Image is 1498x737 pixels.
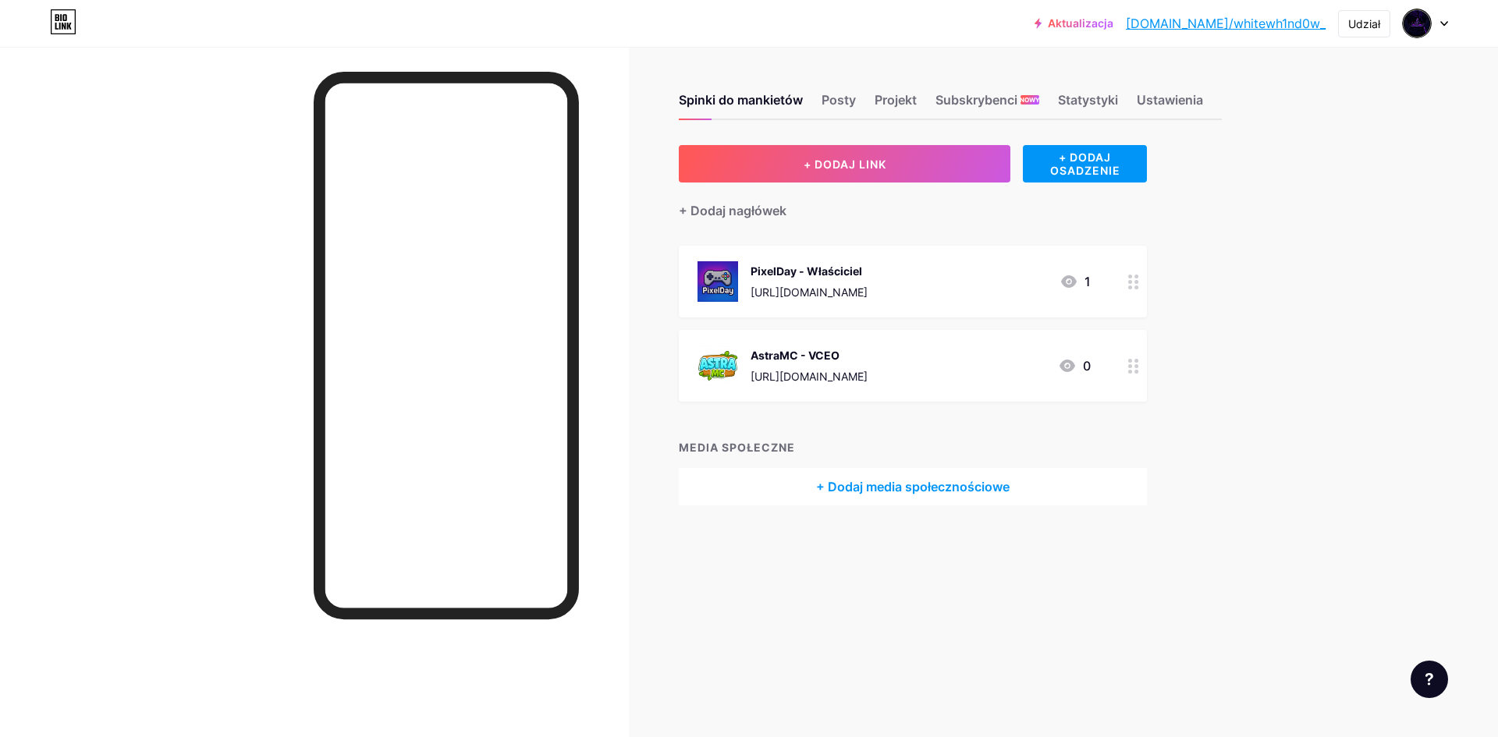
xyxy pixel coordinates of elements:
font: Spinki do mankietów [679,92,803,108]
font: + Dodaj nagłówek [679,203,786,218]
font: [DOMAIN_NAME]/whitewh1nd0w_ [1126,16,1326,31]
font: + Dodaj media społecznościowe [816,479,1010,494]
font: PixelDay - Właściciel [751,264,862,278]
font: Projekt [875,92,917,108]
a: [DOMAIN_NAME]/whitewh1nd0w_ [1126,14,1326,33]
font: + DODAJ OSADZENIE [1050,151,1120,177]
font: 1 [1084,274,1091,289]
font: Statystyki [1058,92,1118,108]
font: Posty [822,92,856,108]
img: AstraMC - VCEO [698,345,738,386]
img: biały_wh1nd0w_ [1402,9,1432,38]
img: PixelDay - Właściciel [698,261,738,302]
font: + DODAJ LINK [804,158,886,171]
font: MEDIA SPOŁECZNE [679,441,795,454]
font: Subskrybenci [935,92,1017,108]
button: + DODAJ LINK [679,145,1010,182]
font: Udział [1348,17,1380,30]
font: [URL][DOMAIN_NAME] [751,285,868,299]
font: [URL][DOMAIN_NAME] [751,370,868,383]
font: AstraMC - VCEO [751,349,840,362]
font: NOWY [1020,96,1040,104]
font: 0 [1083,358,1091,374]
font: Ustawienia [1137,92,1203,108]
font: Aktualizacja [1048,16,1113,30]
